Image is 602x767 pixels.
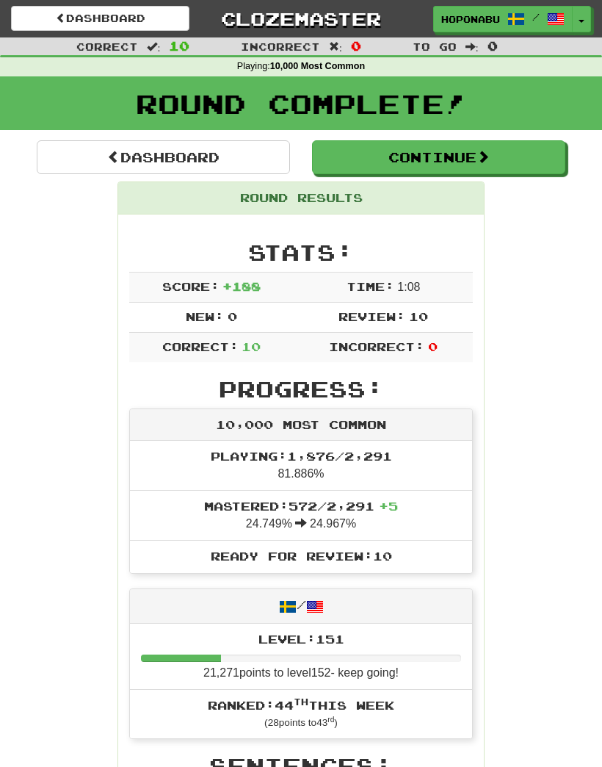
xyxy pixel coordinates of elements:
[211,549,392,563] span: Ready for Review: 10
[270,61,365,71] strong: 10,000 Most Common
[242,339,261,353] span: 10
[130,589,472,624] div: /
[208,698,394,712] span: Ranked: 44 this week
[186,309,224,323] span: New:
[162,279,220,293] span: Score:
[379,499,398,513] span: + 5
[129,377,473,401] h2: Progress:
[228,309,237,323] span: 0
[294,696,308,707] sup: th
[130,490,472,541] li: 24.749% 24.967%
[413,40,457,53] span: To go
[327,716,334,724] sup: rd
[312,140,565,174] button: Continue
[532,12,540,22] span: /
[329,339,424,353] span: Incorrect:
[118,182,484,215] div: Round Results
[129,240,473,264] h2: Stats:
[264,717,338,728] small: ( 28 points to 43 )
[162,339,239,353] span: Correct:
[241,40,320,53] span: Incorrect
[222,279,261,293] span: + 188
[258,632,344,646] span: Level: 151
[409,309,428,323] span: 10
[147,41,160,51] span: :
[465,41,479,51] span: :
[211,449,392,463] span: Playing: 1,876 / 2,291
[5,89,597,118] h1: Round Complete!
[428,339,438,353] span: 0
[397,281,420,293] span: 1 : 0 8
[351,38,361,53] span: 0
[487,38,498,53] span: 0
[76,40,138,53] span: Correct
[329,41,342,51] span: :
[338,309,405,323] span: Review:
[169,38,189,53] span: 10
[130,441,472,491] li: 81.886%
[211,6,390,32] a: Clozemaster
[347,279,394,293] span: Time:
[130,409,472,442] div: 10,000 Most Common
[37,140,290,174] a: Dashboard
[433,6,573,32] a: HopOnABus /
[130,624,472,690] li: 21,271 points to level 152 - keep going!
[441,12,500,26] span: HopOnABus
[11,6,189,31] a: Dashboard
[204,499,398,513] span: Mastered: 572 / 2,291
